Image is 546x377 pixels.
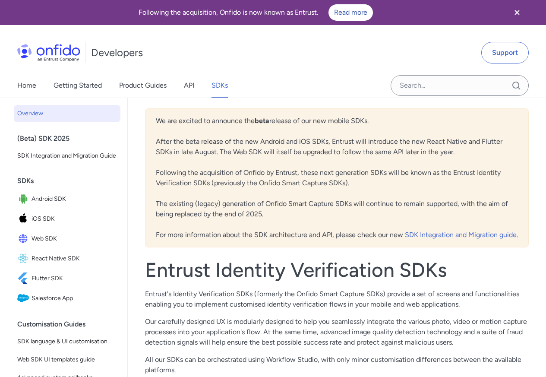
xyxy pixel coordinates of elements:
[32,213,117,225] span: iOS SDK
[328,4,373,21] a: Read more
[14,333,120,350] a: SDK language & UI customisation
[255,117,269,125] b: beta
[405,231,517,239] a: SDK Integration and Migration guide
[145,317,529,348] p: Our carefully designed UX is modularly designed to help you seamlessly integrate the various phot...
[14,269,120,288] a: IconFlutter SDKFlutter SDK
[14,190,120,209] a: IconAndroid SDKAndroid SDK
[14,105,120,122] a: Overview
[14,249,120,268] a: IconReact Native SDKReact Native SDK
[17,272,32,285] img: IconFlutter SDK
[32,233,117,245] span: Web SDK
[145,258,529,282] h1: Entrust Identity Verification SDKs
[14,229,120,248] a: IconWeb SDKWeb SDK
[32,292,117,304] span: Salesforce App
[14,147,120,165] a: SDK Integration and Migration Guide
[184,73,194,98] a: API
[14,209,120,228] a: IconiOS SDKiOS SDK
[14,351,120,368] a: Web SDK UI templates guide
[54,73,102,98] a: Getting Started
[17,336,117,347] span: SDK language & UI customisation
[17,108,117,119] span: Overview
[119,73,167,98] a: Product Guides
[17,213,32,225] img: IconiOS SDK
[17,151,117,161] span: SDK Integration and Migration Guide
[32,253,117,265] span: React Native SDK
[145,289,529,310] p: Entrust's Identity Verification SDKs (formerly the Onfido Smart Capture SDKs) provide a set of sc...
[17,193,32,205] img: IconAndroid SDK
[17,253,32,265] img: IconReact Native SDK
[17,292,32,304] img: IconSalesforce App
[481,42,529,63] a: Support
[32,272,117,285] span: Flutter SDK
[91,46,143,60] h1: Developers
[32,193,117,205] span: Android SDK
[145,355,529,375] p: All our SDKs can be orchestrated using Workflow Studio, with only minor customisation differences...
[17,355,117,365] span: Web SDK UI templates guide
[145,108,529,247] div: We are excited to announce the release of our new mobile SDKs. After the beta release of the new ...
[17,172,124,190] div: SDKs
[391,75,529,96] input: Onfido search input field
[17,316,124,333] div: Customisation Guides
[501,2,533,23] button: Close banner
[17,233,32,245] img: IconWeb SDK
[17,44,80,61] img: Onfido Logo
[14,289,120,308] a: IconSalesforce AppSalesforce App
[211,73,228,98] a: SDKs
[17,73,36,98] a: Home
[10,4,501,21] div: Following the acquisition, Onfido is now known as Entrust.
[512,7,522,18] svg: Close banner
[17,130,124,147] div: (Beta) SDK 2025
